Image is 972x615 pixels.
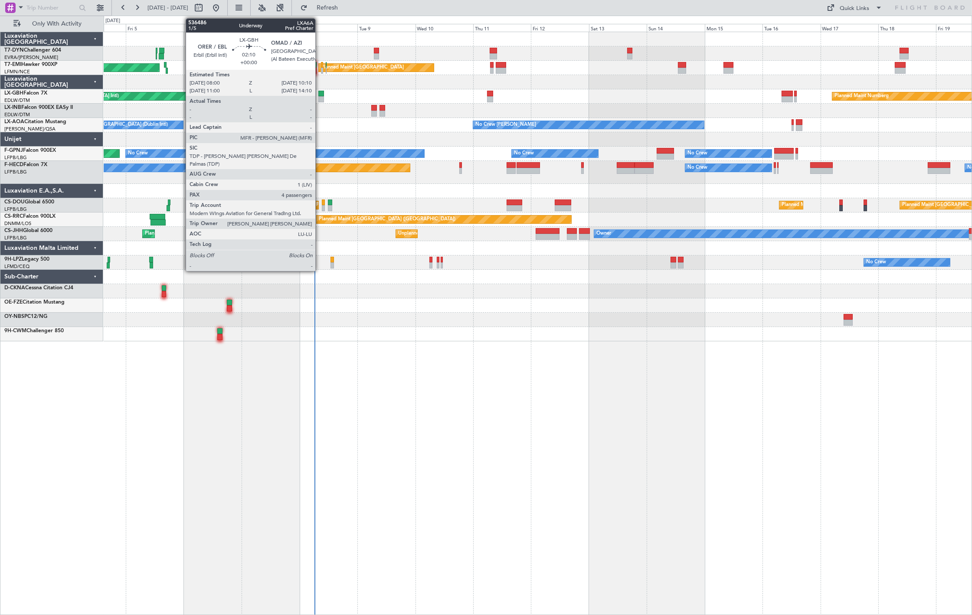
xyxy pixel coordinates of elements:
[4,328,26,334] span: 9H-CWM
[4,148,56,153] a: F-GPNJFalcon 900EX
[4,314,24,319] span: OY-NBS
[4,148,23,153] span: F-GPNJ
[4,69,30,75] a: LFMN/NCE
[4,214,56,219] a: CS-RRCFalcon 900LX
[4,119,66,124] a: LX-AOACitation Mustang
[4,169,27,175] a: LFPB/LBG
[4,111,30,118] a: EDLW/DTM
[4,285,25,291] span: D-CKNA
[763,24,820,32] div: Tue 16
[687,147,707,160] div: No Crew
[4,154,27,161] a: LFPB/LBG
[4,162,47,167] a: F-HECDFalcon 7X
[4,257,22,262] span: 9H-LPZ
[4,206,27,213] a: LFPB/LBG
[840,4,870,13] div: Quick Links
[316,199,453,212] div: Planned Maint [GEOGRAPHIC_DATA] ([GEOGRAPHIC_DATA])
[319,213,455,226] div: Planned Maint [GEOGRAPHIC_DATA] ([GEOGRAPHIC_DATA])
[705,24,763,32] div: Mon 15
[105,17,120,25] div: [DATE]
[4,314,47,319] a: OY-NBSPC12/NG
[4,200,54,205] a: CS-DOUGlobal 6500
[321,61,404,74] div: Planned Maint [GEOGRAPHIC_DATA]
[4,328,64,334] a: 9H-CWMChallenger 850
[4,54,58,61] a: EVRA/[PERSON_NAME]
[835,90,889,103] div: Planned Maint Nurnberg
[23,21,92,27] span: Only With Activity
[4,105,21,110] span: LX-INB
[4,62,57,67] a: T7-EMIHawker 900XP
[70,118,168,131] div: No Crew [GEOGRAPHIC_DATA] (Dublin Intl)
[4,300,65,305] a: OE-FZECitation Mustang
[4,126,56,132] a: [PERSON_NAME]/QSA
[357,24,415,32] div: Tue 9
[10,17,94,31] button: Only With Activity
[4,300,23,305] span: OE-FZE
[4,235,27,241] a: LFPB/LBG
[514,147,534,160] div: No Crew
[4,228,23,233] span: CS-JHH
[4,91,47,96] a: LX-GBHFalcon 7X
[416,24,473,32] div: Wed 10
[823,1,887,15] button: Quick Links
[878,24,936,32] div: Thu 18
[4,48,61,53] a: T7-DYNChallenger 604
[145,227,281,240] div: Planned Maint [GEOGRAPHIC_DATA] ([GEOGRAPHIC_DATA])
[4,97,30,104] a: EDLW/DTM
[821,24,878,32] div: Wed 17
[782,199,918,212] div: Planned Maint [GEOGRAPHIC_DATA] ([GEOGRAPHIC_DATA])
[473,24,531,32] div: Thu 11
[4,285,73,291] a: D-CKNACessna Citation CJ4
[296,1,348,15] button: Refresh
[589,24,647,32] div: Sat 13
[4,91,23,96] span: LX-GBH
[309,5,346,11] span: Refresh
[531,24,589,32] div: Fri 12
[147,4,188,12] span: [DATE] - [DATE]
[687,161,707,174] div: No Crew
[263,118,400,131] div: Planned Maint [GEOGRAPHIC_DATA] ([GEOGRAPHIC_DATA])
[596,227,611,240] div: Owner
[229,256,249,269] div: No Crew
[184,24,242,32] div: Sat 6
[398,227,549,240] div: Unplanned Maint [GEOGRAPHIC_DATA] ([GEOGRAPHIC_DATA] Intl)
[4,162,23,167] span: F-HECD
[4,48,24,53] span: T7-DYN
[126,24,183,32] div: Fri 5
[300,24,357,32] div: Mon 8
[475,118,536,131] div: No Crew [PERSON_NAME]
[26,1,76,14] input: Trip Number
[242,24,299,32] div: Sun 7
[647,24,704,32] div: Sun 14
[128,147,148,160] div: No Crew
[4,228,52,233] a: CS-JHHGlobal 6000
[4,105,73,110] a: LX-INBFalcon 900EX EASy II
[4,263,29,270] a: LFMD/CEQ
[4,220,31,227] a: DNMM/LOS
[4,257,49,262] a: 9H-LPZLegacy 500
[866,256,886,269] div: No Crew
[4,62,21,67] span: T7-EMI
[4,200,25,205] span: CS-DOU
[4,214,23,219] span: CS-RRC
[4,119,24,124] span: LX-AOA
